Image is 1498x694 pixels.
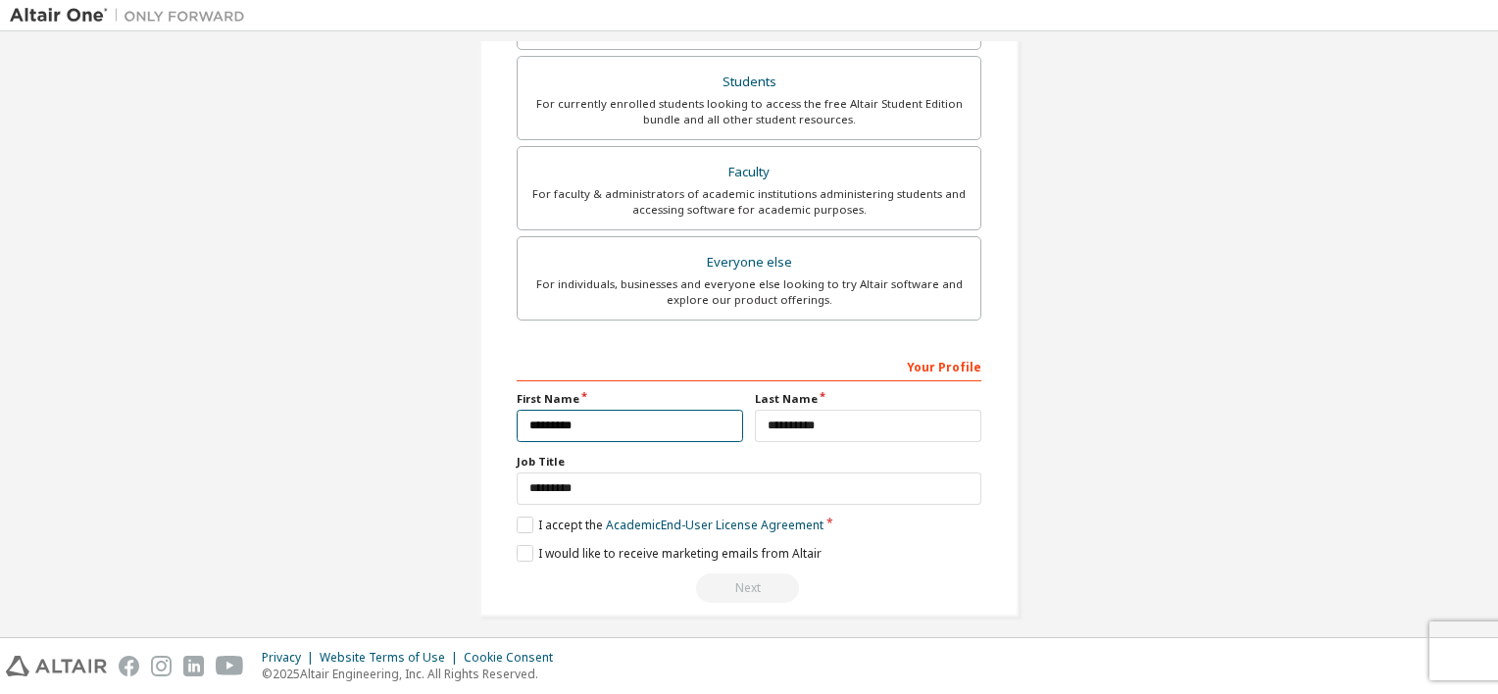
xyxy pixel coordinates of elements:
div: For currently enrolled students looking to access the free Altair Student Edition bundle and all ... [529,96,969,127]
label: Last Name [755,391,981,407]
img: instagram.svg [151,656,172,676]
div: Website Terms of Use [320,650,464,666]
img: facebook.svg [119,656,139,676]
div: Students [529,69,969,96]
div: Privacy [262,650,320,666]
div: Cookie Consent [464,650,565,666]
div: Faculty [529,159,969,186]
p: © 2025 Altair Engineering, Inc. All Rights Reserved. [262,666,565,682]
div: For individuals, businesses and everyone else looking to try Altair software and explore our prod... [529,276,969,308]
div: Read and acccept EULA to continue [517,573,981,603]
img: youtube.svg [216,656,244,676]
img: altair_logo.svg [6,656,107,676]
div: For faculty & administrators of academic institutions administering students and accessing softwa... [529,186,969,218]
label: First Name [517,391,743,407]
div: Your Profile [517,350,981,381]
label: I would like to receive marketing emails from Altair [517,545,822,562]
img: linkedin.svg [183,656,204,676]
a: Academic End-User License Agreement [606,517,824,533]
div: Everyone else [529,249,969,276]
label: I accept the [517,517,824,533]
label: Job Title [517,454,981,470]
img: Altair One [10,6,255,25]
